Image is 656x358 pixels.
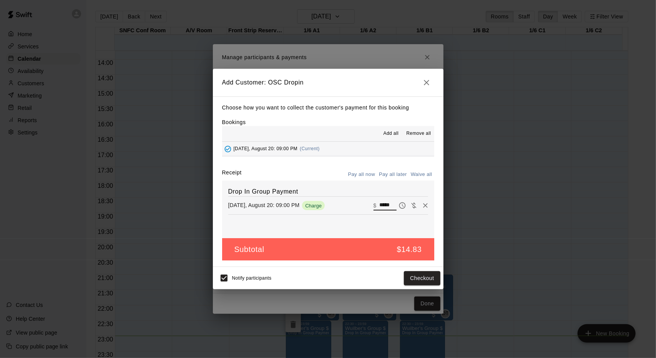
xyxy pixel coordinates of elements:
[397,202,408,208] span: Pay later
[232,276,272,281] span: Notify participants
[213,69,443,96] h2: Add Customer: OSC Dropin
[420,200,431,211] button: Remove
[234,244,264,255] h5: Subtotal
[374,202,377,209] p: $
[228,201,300,209] p: [DATE], August 20: 09:00 PM
[379,128,403,140] button: Add all
[403,128,434,140] button: Remove all
[222,169,242,181] label: Receipt
[384,130,399,138] span: Add all
[222,142,434,156] button: Added - Collect Payment[DATE], August 20: 09:00 PM(Current)
[302,203,325,209] span: Charge
[397,244,422,255] h5: $14.83
[409,169,434,181] button: Waive all
[228,187,428,197] h6: Drop In Group Payment
[222,143,234,155] button: Added - Collect Payment
[234,146,298,151] span: [DATE], August 20: 09:00 PM
[346,169,377,181] button: Pay all now
[222,119,246,125] label: Bookings
[300,146,320,151] span: (Current)
[377,169,409,181] button: Pay all later
[408,202,420,208] span: Waive payment
[404,271,440,285] button: Checkout
[406,130,431,138] span: Remove all
[222,103,434,113] p: Choose how you want to collect the customer's payment for this booking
